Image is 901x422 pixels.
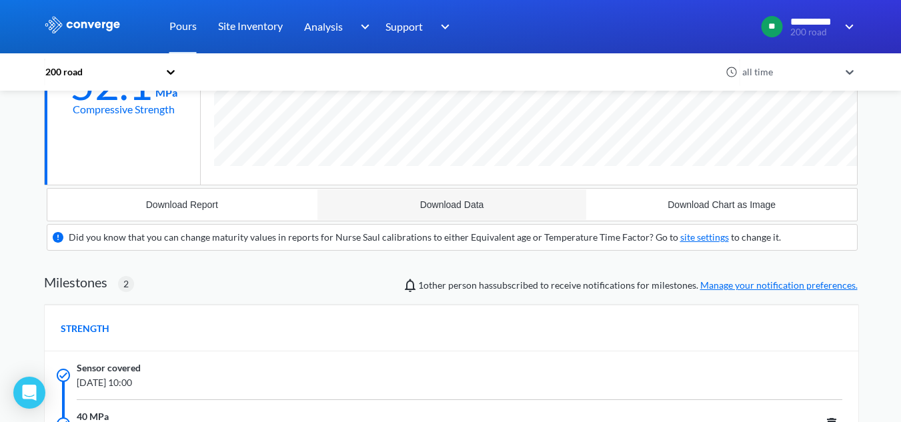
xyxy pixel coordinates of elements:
img: downArrow.svg [432,19,454,35]
button: Download Chart as Image [587,189,857,221]
div: all time [739,65,839,79]
img: downArrow.svg [836,19,858,35]
img: notifications-icon.svg [402,277,418,293]
div: Download Report [146,199,218,210]
span: STRENGTH [61,321,109,336]
button: Download Report [47,189,317,221]
span: Analysis [304,18,343,35]
span: Sensor covered [77,361,141,375]
span: Noy Shalom [418,279,446,291]
span: 200 road [790,27,836,37]
h2: Milestones [44,274,107,290]
span: Support [385,18,423,35]
div: Open Intercom Messenger [13,377,45,409]
span: 2 [123,277,129,291]
div: Download Chart as Image [668,199,776,210]
button: Download Data [317,189,587,221]
div: Did you know that you can change maturity values in reports for Nurse Saul calibrations to either... [69,230,781,245]
span: [DATE] 10:00 [77,375,681,390]
img: downArrow.svg [351,19,373,35]
div: 200 road [44,65,159,79]
span: person has subscribed to receive notifications for milestones. [418,278,858,293]
div: Compressive Strength [73,101,175,117]
div: Download Data [420,199,484,210]
div: 52.1 [70,67,153,101]
a: Manage your notification preferences. [700,279,858,291]
img: logo_ewhite.svg [44,16,121,33]
img: icon-clock.svg [726,66,738,78]
a: site settings [680,231,729,243]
